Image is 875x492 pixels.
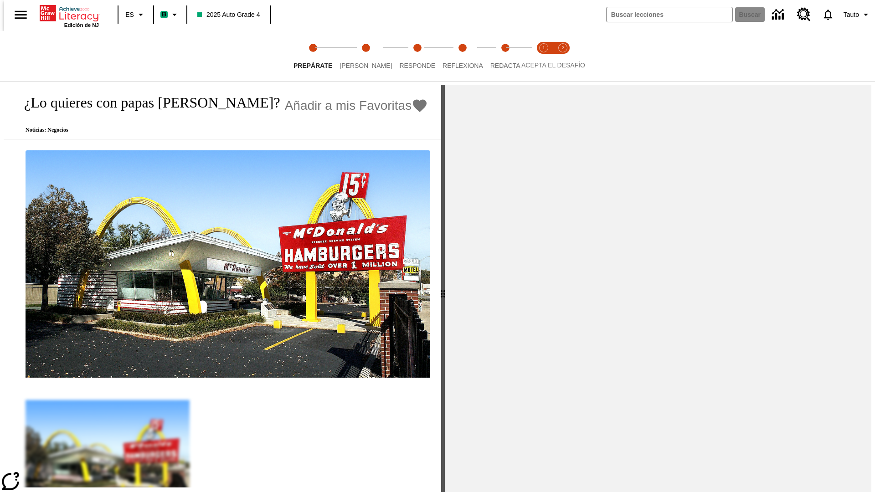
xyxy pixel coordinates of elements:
[340,62,392,69] span: [PERSON_NAME]
[445,85,871,492] div: activity
[399,62,435,69] span: Responde
[286,31,340,81] button: Prepárate step 1 of 5
[332,31,399,81] button: Lee step 2 of 5
[26,150,430,378] img: Uno de los primeros locales de McDonald's, con el icónico letrero rojo y los arcos amarillos.
[293,62,332,69] span: Prepárate
[521,61,585,69] span: ACEPTA EL DESAFÍO
[816,3,840,26] a: Notificaciones
[40,3,99,28] div: Portada
[792,2,816,27] a: Centro de recursos, Se abrirá en una pestaña nueva.
[392,31,443,81] button: Responde step 3 of 5
[125,10,134,20] span: ES
[530,31,557,81] button: Acepta el desafío lee step 1 of 2
[4,85,441,487] div: reading
[767,2,792,27] a: Centro de información
[15,94,280,111] h1: ¿Lo quieres con papas [PERSON_NAME]?
[64,22,99,28] span: Edición de NJ
[443,62,483,69] span: Reflexiona
[561,46,564,50] text: 2
[157,6,184,23] button: Boost El color de la clase es verde menta. Cambiar el color de la clase.
[162,9,166,20] span: B
[15,127,428,133] p: Noticias: Negocios
[121,6,150,23] button: Lenguaje: ES, Selecciona un idioma
[285,97,428,113] button: Añadir a mis Favoritas - ¿Lo quieres con papas fritas?
[840,6,875,23] button: Perfil/Configuración
[435,31,490,81] button: Reflexiona step 4 of 5
[285,98,412,113] span: Añadir a mis Favoritas
[550,31,576,81] button: Acepta el desafío contesta step 2 of 2
[441,85,445,492] div: Pulsa la tecla de intro o la barra espaciadora y luego presiona las flechas de derecha e izquierd...
[844,10,859,20] span: Tauto
[607,7,732,22] input: Buscar campo
[7,1,34,28] button: Abrir el menú lateral
[490,62,520,69] span: Redacta
[197,10,260,20] span: 2025 Auto Grade 4
[542,46,545,50] text: 1
[483,31,528,81] button: Redacta step 5 of 5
